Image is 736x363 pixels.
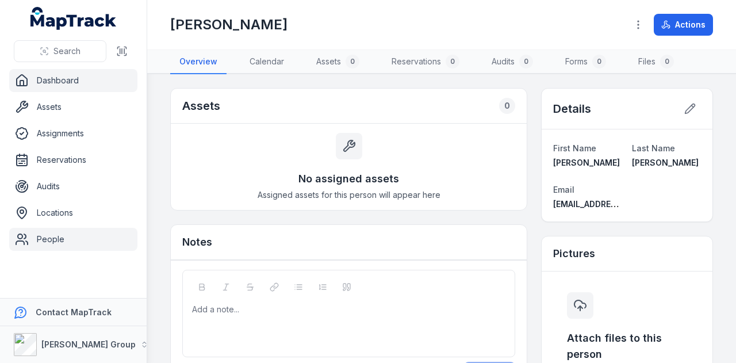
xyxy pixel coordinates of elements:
[9,201,137,224] a: Locations
[9,122,137,145] a: Assignments
[346,55,359,68] div: 0
[592,55,606,68] div: 0
[14,40,106,62] button: Search
[660,55,674,68] div: 0
[307,50,369,74] a: Assets0
[9,148,137,171] a: Reservations
[170,16,287,34] h1: [PERSON_NAME]
[629,50,683,74] a: Files0
[482,50,542,74] a: Audits0
[240,50,293,74] a: Calendar
[553,158,620,167] span: [PERSON_NAME]
[182,98,220,114] h2: Assets
[170,50,227,74] a: Overview
[553,143,596,153] span: First Name
[553,246,595,262] h3: Pictures
[258,189,440,201] span: Assigned assets for this person will appear here
[9,95,137,119] a: Assets
[53,45,80,57] span: Search
[9,69,137,92] a: Dashboard
[654,14,713,36] button: Actions
[182,234,212,250] h3: Notes
[519,55,533,68] div: 0
[298,171,399,187] h3: No assigned assets
[382,50,469,74] a: Reservations0
[553,101,591,117] h2: Details
[556,50,615,74] a: Forms0
[553,199,692,209] span: [EMAIL_ADDRESS][DOMAIN_NAME]
[567,330,687,362] h3: Attach files to this person
[36,307,112,317] strong: Contact MapTrack
[9,175,137,198] a: Audits
[30,7,117,30] a: MapTrack
[499,98,515,114] div: 0
[553,185,574,194] span: Email
[632,158,699,167] span: [PERSON_NAME]
[41,339,136,349] strong: [PERSON_NAME] Group
[9,228,137,251] a: People
[446,55,459,68] div: 0
[632,143,675,153] span: Last Name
